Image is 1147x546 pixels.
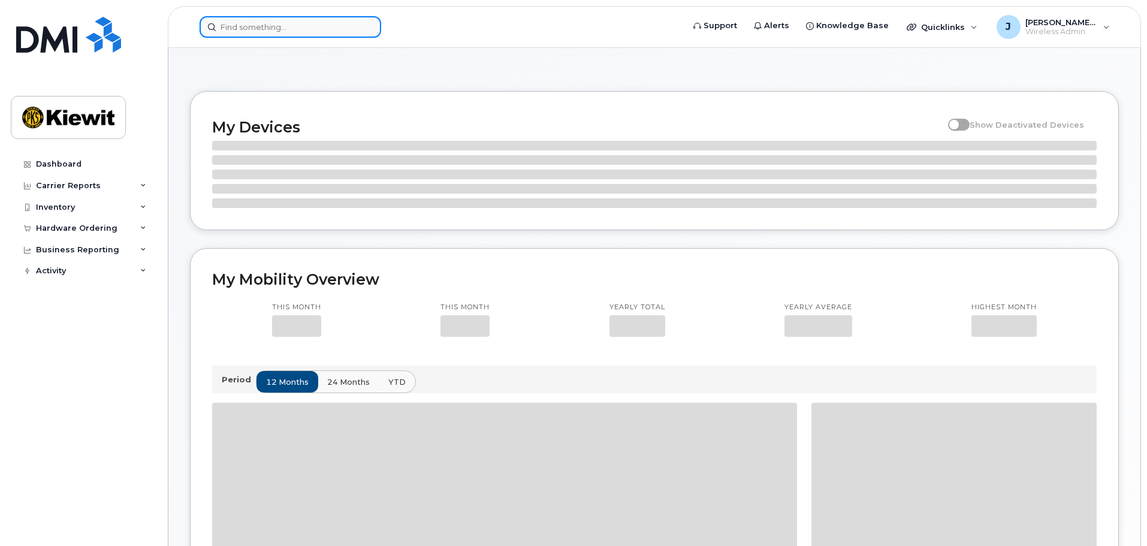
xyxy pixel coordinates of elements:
[327,376,370,388] span: 24 months
[971,303,1037,312] p: Highest month
[222,374,256,385] p: Period
[948,113,958,123] input: Show Deactivated Devices
[784,303,852,312] p: Yearly average
[609,303,665,312] p: Yearly total
[388,376,406,388] span: YTD
[970,120,1084,129] span: Show Deactivated Devices
[272,303,321,312] p: This month
[440,303,490,312] p: This month
[212,118,942,136] h2: My Devices
[212,270,1097,288] h2: My Mobility Overview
